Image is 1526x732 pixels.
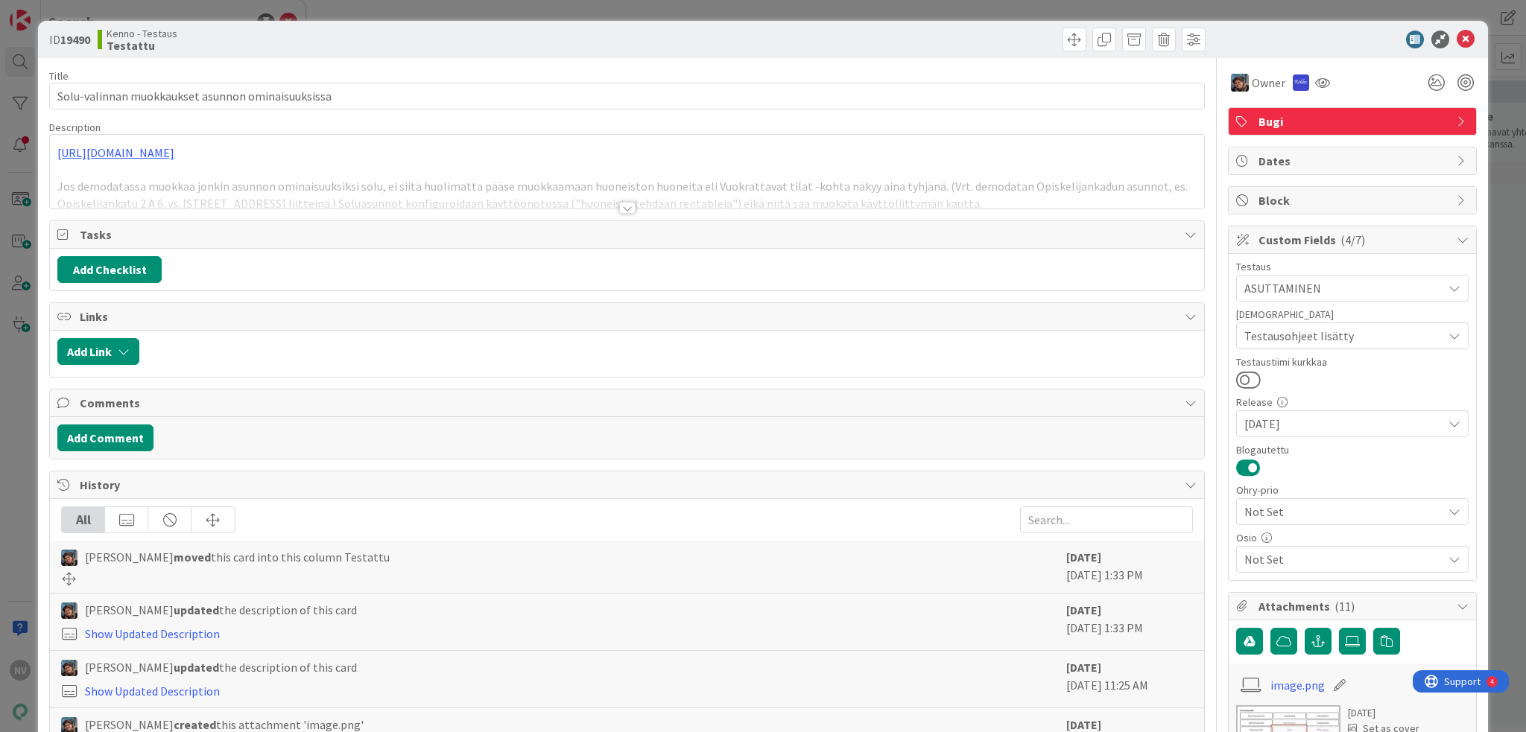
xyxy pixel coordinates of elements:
div: Ohry-prio [1236,485,1469,495]
a: Show Updated Description [85,684,220,698]
span: ASUTTAMINEN [1244,279,1443,297]
a: image.png [1270,676,1325,694]
b: created [174,717,216,732]
span: Links [80,308,1177,325]
span: [DATE] [1244,415,1443,433]
div: [DEMOGRAPHIC_DATA] [1236,309,1469,319]
img: PP [1231,74,1249,92]
b: [DATE] [1066,717,1101,732]
span: Custom Fields [1259,231,1449,249]
img: PP [61,602,77,619]
span: History [80,476,1177,494]
div: Testaustiimi kurkkaa [1236,357,1469,367]
div: [DATE] 1:33 PM [1066,601,1193,643]
span: Description [49,121,101,134]
b: 19490 [60,32,90,47]
b: [DATE] [1066,660,1101,675]
span: Block [1259,191,1449,209]
span: Not Set [1244,501,1435,522]
img: PP [61,550,77,566]
div: Osio [1236,532,1469,543]
input: type card name here... [49,83,1205,109]
span: [PERSON_NAME] this card into this column Testattu [85,548,390,566]
span: Comments [80,394,1177,412]
span: Testausohjeet lisätty [1244,327,1443,345]
span: Bugi [1259,112,1449,130]
div: Release [1236,397,1469,407]
div: All [62,507,105,532]
img: PP [61,660,77,676]
div: Blogautettu [1236,445,1469,455]
b: updated [174,602,219,617]
b: [DATE] [1066,550,1101,564]
b: updated [174,660,219,675]
span: Not Set [1244,550,1443,568]
div: [DATE] [1348,705,1419,721]
span: Dates [1259,152,1449,170]
span: Support [31,2,68,20]
b: [DATE] [1066,602,1101,617]
span: Owner [1252,74,1285,92]
b: Testattu [107,39,177,51]
span: [PERSON_NAME] the description of this card [85,601,357,619]
span: Kenno - Testaus [107,28,177,39]
div: 4 [77,6,81,18]
a: [URL][DOMAIN_NAME] [57,145,174,160]
span: ID [49,31,90,48]
div: [DATE] 1:33 PM [1066,548,1193,585]
span: ( 11 ) [1335,599,1355,614]
button: Add Link [57,338,139,365]
span: Attachments [1259,597,1449,615]
span: ( 4/7 ) [1340,232,1365,247]
a: Show Updated Description [85,626,220,641]
span: Tasks [80,226,1177,244]
label: Title [49,69,69,83]
div: Testaus [1236,261,1469,272]
b: moved [174,550,211,564]
input: Search... [1020,506,1193,533]
span: [PERSON_NAME] the description of this card [85,658,357,676]
img: RS [1293,74,1309,91]
button: Add Checklist [57,256,162,283]
button: Add Comment [57,424,153,451]
div: [DATE] 11:25 AM [1066,658,1193,700]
